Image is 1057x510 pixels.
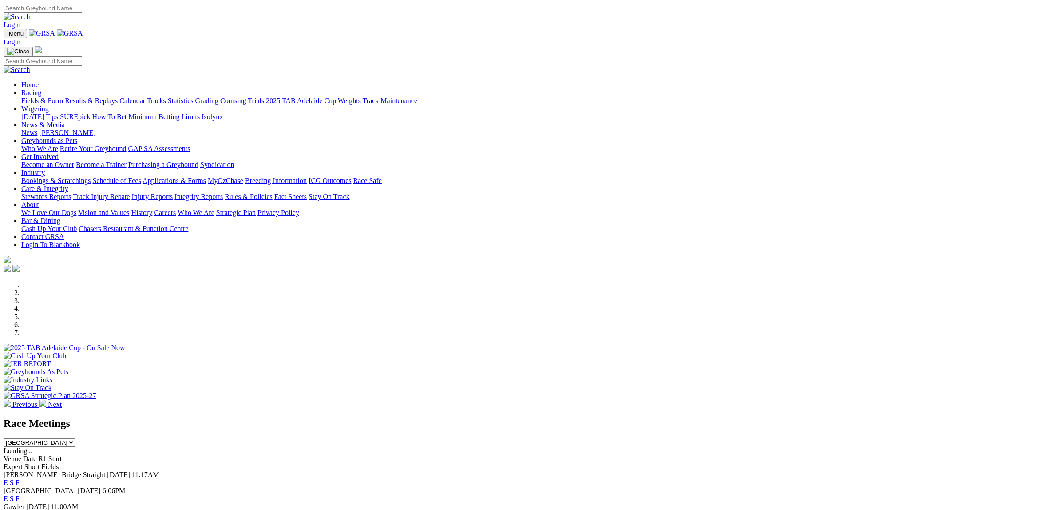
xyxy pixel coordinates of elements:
div: News & Media [21,129,1053,137]
span: Fields [41,463,59,470]
a: MyOzChase [208,177,243,184]
a: Careers [154,209,176,216]
a: Injury Reports [131,193,173,200]
a: Home [21,81,39,88]
a: Become a Trainer [76,161,127,168]
img: twitter.svg [12,265,20,272]
a: Syndication [200,161,234,168]
input: Search [4,4,82,13]
img: Close [7,48,29,55]
a: Retire Your Greyhound [60,145,127,152]
span: Expert [4,463,23,470]
span: 6:06PM [103,487,126,494]
a: Login To Blackbook [21,241,80,248]
button: Toggle navigation [4,47,33,56]
a: Bookings & Scratchings [21,177,91,184]
a: Get Involved [21,153,59,160]
a: Fields & Form [21,97,63,104]
div: About [21,209,1053,217]
a: Minimum Betting Limits [128,113,200,120]
img: Cash Up Your Club [4,352,66,360]
img: facebook.svg [4,265,11,272]
a: How To Bet [92,113,127,120]
a: F [16,495,20,502]
img: chevron-right-pager-white.svg [39,400,46,407]
a: E [4,479,8,486]
a: Track Injury Rebate [73,193,130,200]
a: Login [4,21,20,28]
a: Industry [21,169,45,176]
div: Bar & Dining [21,225,1053,233]
span: [DATE] [78,487,101,494]
a: Greyhounds as Pets [21,137,77,144]
a: Rules & Policies [225,193,273,200]
a: Results & Replays [65,97,118,104]
span: Menu [9,30,24,37]
a: Purchasing a Greyhound [128,161,198,168]
a: Schedule of Fees [92,177,141,184]
a: Calendar [119,97,145,104]
div: Get Involved [21,161,1053,169]
span: Short [24,463,40,470]
img: GRSA [57,29,83,37]
a: Stewards Reports [21,193,71,200]
a: Race Safe [353,177,381,184]
a: Track Maintenance [363,97,417,104]
img: logo-grsa-white.png [35,46,42,53]
a: Wagering [21,105,49,112]
img: Search [4,13,30,21]
img: Search [4,66,30,74]
span: Venue [4,455,21,462]
a: GAP SA Assessments [128,145,190,152]
a: Care & Integrity [21,185,68,192]
a: News [21,129,37,136]
img: Industry Links [4,376,52,384]
a: Chasers Restaurant & Function Centre [79,225,188,232]
a: Weights [338,97,361,104]
a: S [10,479,14,486]
span: R1 Start [38,455,62,462]
a: Breeding Information [245,177,307,184]
a: Tracks [147,97,166,104]
a: Strategic Plan [216,209,256,216]
a: Stay On Track [309,193,349,200]
div: Greyhounds as Pets [21,145,1053,153]
a: Who We Are [178,209,214,216]
span: Loading... [4,447,32,454]
a: Integrity Reports [174,193,223,200]
a: Cash Up Your Club [21,225,77,232]
a: [PERSON_NAME] [39,129,95,136]
a: Trials [248,97,264,104]
a: SUREpick [60,113,90,120]
div: Racing [21,97,1053,105]
a: Isolynx [202,113,223,120]
a: [DATE] Tips [21,113,58,120]
h2: Race Meetings [4,418,1053,430]
a: Vision and Values [78,209,129,216]
a: History [131,209,152,216]
span: [PERSON_NAME] Bridge Straight [4,471,105,478]
div: Wagering [21,113,1053,121]
a: Statistics [168,97,194,104]
div: Care & Integrity [21,193,1053,201]
a: F [16,479,20,486]
a: Fact Sheets [274,193,307,200]
img: logo-grsa-white.png [4,256,11,263]
img: GRSA [29,29,55,37]
a: About [21,201,39,208]
span: [DATE] [107,471,130,478]
a: Applications & Forms [143,177,206,184]
a: Previous [4,401,39,408]
img: IER REPORT [4,360,51,368]
img: Greyhounds As Pets [4,368,68,376]
button: Toggle navigation [4,29,27,38]
a: Contact GRSA [21,233,64,240]
input: Search [4,56,82,66]
a: E [4,495,8,502]
a: 2025 TAB Adelaide Cup [266,97,336,104]
img: 2025 TAB Adelaide Cup - On Sale Now [4,344,125,352]
span: Date [23,455,36,462]
a: News & Media [21,121,65,128]
a: Grading [195,97,218,104]
a: Racing [21,89,41,96]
